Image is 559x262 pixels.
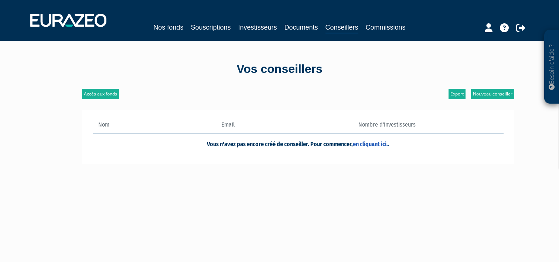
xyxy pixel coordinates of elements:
a: Export [449,89,466,99]
th: Nom [93,121,216,133]
a: Nos fonds [153,22,183,33]
div: Vos conseillers [69,61,490,78]
a: en cliquant ici. [353,141,388,148]
a: Nouveau conseiller [471,89,514,99]
a: Accès aux fonds [82,89,119,99]
a: Souscriptions [191,22,231,33]
td: Vous n'avez pas encore créé de conseiller. Pour commencer, . [93,133,504,154]
a: Documents [284,22,318,33]
th: Nombre d'investisseurs [298,121,421,133]
a: Conseillers [325,22,358,34]
a: Investisseurs [238,22,277,33]
th: Email [216,121,298,133]
img: 1732889491-logotype_eurazeo_blanc_rvb.png [30,14,106,27]
p: Besoin d'aide ? [548,34,556,100]
a: Commissions [366,22,406,33]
